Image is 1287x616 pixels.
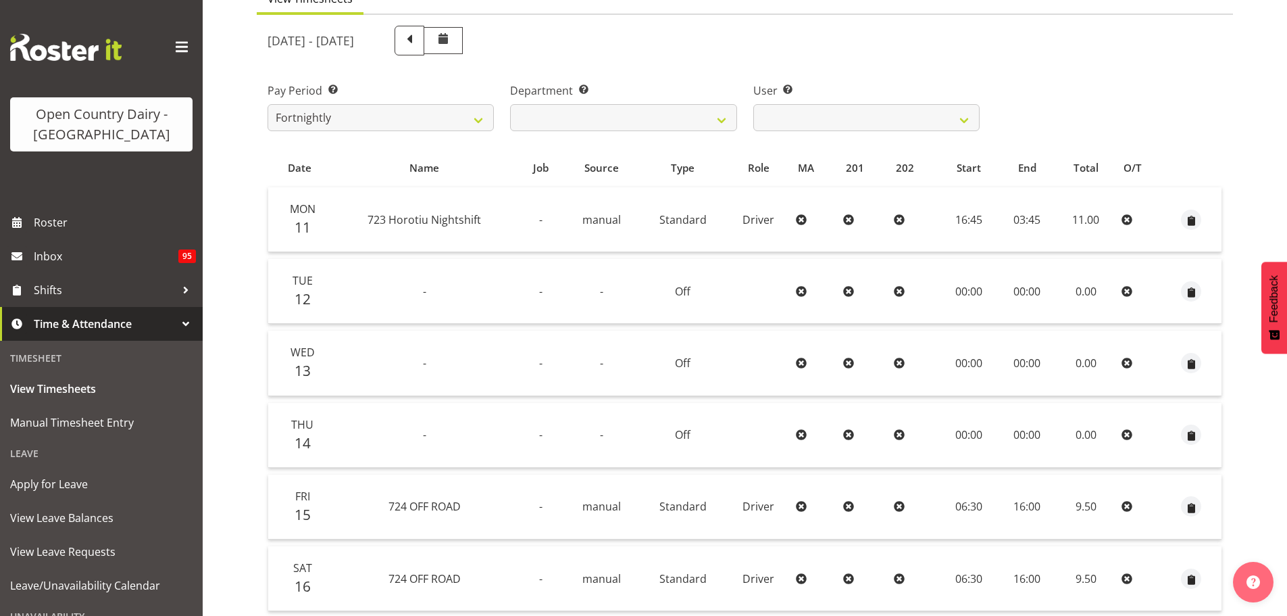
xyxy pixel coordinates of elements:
[510,82,736,99] label: Department
[1074,160,1099,176] span: Total
[999,475,1055,540] td: 16:00
[268,82,494,99] label: Pay Period
[1055,475,1116,540] td: 9.50
[582,212,621,227] span: manual
[939,546,999,611] td: 06:30
[10,508,193,528] span: View Leave Balances
[584,160,619,176] span: Source
[539,356,542,371] span: -
[539,212,542,227] span: -
[295,489,310,504] span: Fri
[539,284,542,299] span: -
[295,433,311,452] span: 14
[600,284,603,299] span: -
[539,499,542,514] span: -
[846,160,864,176] span: 201
[288,160,311,176] span: Date
[742,571,774,586] span: Driver
[290,202,316,216] span: Mon
[742,212,774,227] span: Driver
[3,406,199,440] a: Manual Timesheet Entry
[742,499,774,514] span: Driver
[582,571,621,586] span: manual
[388,571,461,586] span: 724 OFF ROAD
[539,571,542,586] span: -
[939,403,999,468] td: 00:00
[295,577,311,596] span: 16
[1124,160,1142,176] span: O/T
[3,344,199,372] div: Timesheet
[639,475,726,540] td: Standard
[582,499,621,514] span: manual
[600,356,603,371] span: -
[291,345,315,360] span: Wed
[293,273,313,288] span: Tue
[10,474,193,494] span: Apply for Leave
[1268,275,1280,323] span: Feedback
[10,379,193,399] span: View Timesheets
[533,160,549,176] span: Job
[1018,160,1036,176] span: End
[999,403,1055,468] td: 00:00
[753,82,980,99] label: User
[423,356,426,371] span: -
[293,561,312,575] span: Sat
[1055,259,1116,324] td: 0.00
[368,212,481,227] span: 723 Horotiu Nightshift
[671,160,695,176] span: Type
[1055,187,1116,252] td: 11.00
[295,289,311,308] span: 12
[10,34,122,61] img: Rosterit website logo
[798,160,814,176] span: MA
[999,546,1055,611] td: 16:00
[295,505,311,524] span: 15
[939,259,999,324] td: 00:00
[1246,575,1260,589] img: help-xxl-2.png
[10,542,193,562] span: View Leave Requests
[1055,403,1116,468] td: 0.00
[1055,331,1116,396] td: 0.00
[34,280,176,300] span: Shifts
[939,475,999,540] td: 06:30
[999,187,1055,252] td: 03:45
[10,575,193,596] span: Leave/Unavailability Calendar
[295,361,311,380] span: 13
[639,331,726,396] td: Off
[3,467,199,501] a: Apply for Leave
[639,403,726,468] td: Off
[896,160,914,176] span: 202
[34,246,178,266] span: Inbox
[748,160,769,176] span: Role
[423,427,426,442] span: -
[639,546,726,611] td: Standard
[639,187,726,252] td: Standard
[600,427,603,442] span: -
[1261,262,1287,354] button: Feedback - Show survey
[10,412,193,433] span: Manual Timesheet Entry
[388,499,461,514] span: 724 OFF ROAD
[34,212,196,233] span: Roster
[295,218,311,237] span: 11
[939,331,999,396] td: 00:00
[999,331,1055,396] td: 00:00
[409,160,439,176] span: Name
[1055,546,1116,611] td: 9.50
[178,250,196,263] span: 95
[423,284,426,299] span: -
[34,314,176,334] span: Time & Attendance
[957,160,981,176] span: Start
[24,104,179,145] div: Open Country Dairy - [GEOGRAPHIC_DATA]
[291,417,313,432] span: Thu
[539,427,542,442] span: -
[3,569,199,602] a: Leave/Unavailability Calendar
[3,372,199,406] a: View Timesheets
[3,535,199,569] a: View Leave Requests
[939,187,999,252] td: 16:45
[3,501,199,535] a: View Leave Balances
[639,259,726,324] td: Off
[3,440,199,467] div: Leave
[268,33,354,48] h5: [DATE] - [DATE]
[999,259,1055,324] td: 00:00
